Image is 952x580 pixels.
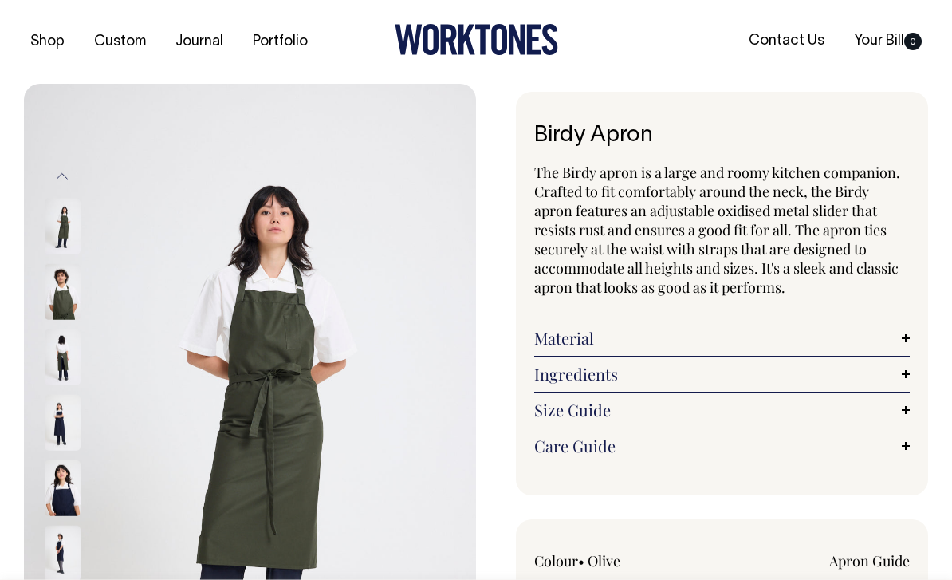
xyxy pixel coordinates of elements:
[829,551,910,570] a: Apron Guide
[45,199,81,254] img: olive
[848,28,928,54] a: Your Bill0
[45,460,81,516] img: dark-navy
[246,29,314,55] a: Portfolio
[534,163,900,297] span: The Birdy apron is a large and roomy kitchen companion. Crafted to fit comfortably around the nec...
[88,29,152,55] a: Custom
[904,33,922,50] span: 0
[24,29,71,55] a: Shop
[45,264,81,320] img: olive
[45,395,81,451] img: dark-navy
[534,365,910,384] a: Ingredients
[50,158,74,194] button: Previous
[534,436,910,456] a: Care Guide
[534,551,684,570] div: Colour
[742,28,831,54] a: Contact Us
[534,329,910,348] a: Material
[588,551,620,570] label: Olive
[45,329,81,385] img: olive
[578,551,584,570] span: •
[534,400,910,420] a: Size Guide
[534,124,910,148] h1: Birdy Apron
[169,29,230,55] a: Journal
